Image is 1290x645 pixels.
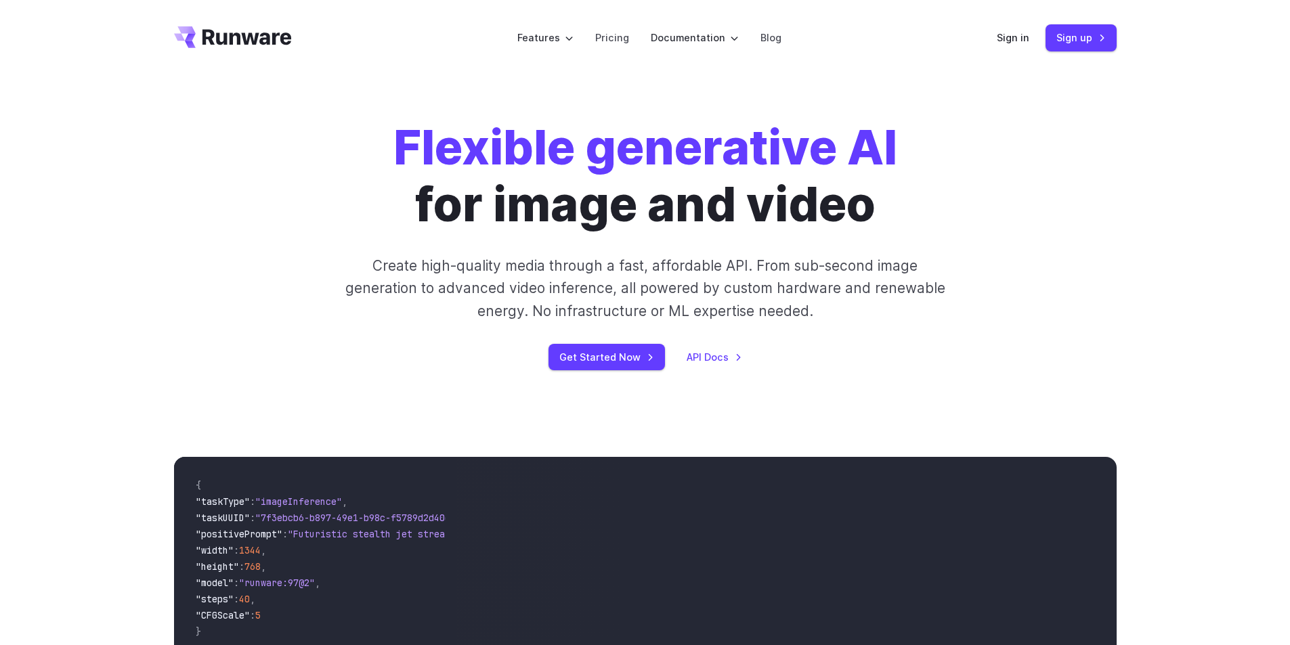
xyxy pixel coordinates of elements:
[234,544,239,556] span: :
[244,560,261,573] span: 768
[315,577,320,589] span: ,
[343,254,947,322] p: Create high-quality media through a fast, affordable API. From sub-second image generation to adv...
[282,528,288,540] span: :
[261,560,266,573] span: ,
[239,544,261,556] span: 1344
[239,577,315,589] span: "runware:97@2"
[196,544,234,556] span: "width"
[342,495,347,508] span: ,
[174,26,292,48] a: Go to /
[255,512,461,524] span: "7f3ebcb6-b897-49e1-b98c-f5789d2d40d7"
[250,512,255,524] span: :
[261,544,266,556] span: ,
[651,30,739,45] label: Documentation
[239,593,250,605] span: 40
[234,593,239,605] span: :
[250,593,255,605] span: ,
[196,609,250,621] span: "CFGScale"
[997,30,1029,45] a: Sign in
[196,528,282,540] span: "positivePrompt"
[196,560,239,573] span: "height"
[196,479,201,491] span: {
[196,625,201,638] span: }
[196,495,250,508] span: "taskType"
[549,344,665,370] a: Get Started Now
[393,118,897,176] strong: Flexible generative AI
[239,560,244,573] span: :
[687,349,742,365] a: API Docs
[393,119,897,233] h1: for image and video
[517,30,574,45] label: Features
[196,593,234,605] span: "steps"
[196,577,234,589] span: "model"
[250,609,255,621] span: :
[1046,24,1117,51] a: Sign up
[196,512,250,524] span: "taskUUID"
[288,528,781,540] span: "Futuristic stealth jet streaking through a neon-lit cityscape with glowing purple exhaust"
[234,577,239,589] span: :
[255,609,261,621] span: 5
[255,495,342,508] span: "imageInference"
[595,30,629,45] a: Pricing
[250,495,255,508] span: :
[760,30,781,45] a: Blog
